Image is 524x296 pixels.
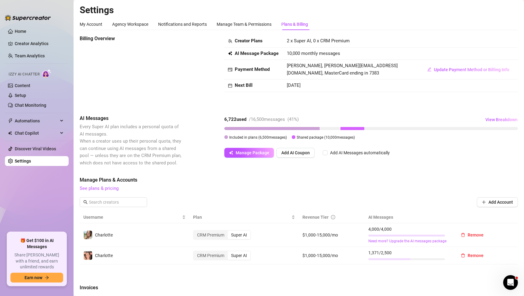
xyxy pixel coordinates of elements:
[229,135,287,140] span: Included in plans ( 6,500 messages)
[228,39,232,43] span: team
[224,117,246,122] strong: 6,722 used
[193,214,290,221] span: Plan
[42,69,51,78] img: AI Chatter
[235,83,253,88] strong: Next Bill
[8,131,12,135] img: Chat Copilot
[299,223,365,247] td: $1,000-15,000/mo
[95,253,113,258] span: Charlotte
[456,230,488,240] button: Remove
[287,50,340,57] span: 10,000 monthly messages
[482,200,486,204] span: plus
[287,38,350,44] span: 2 x Super AI, 0 x CRM Premium
[15,83,30,88] a: Content
[503,275,518,290] iframe: Intercom live chat
[299,247,365,265] td: $1,000-15,000/mo
[83,214,181,221] span: Username
[194,231,228,239] div: CRM Premium
[15,116,58,126] span: Automations
[228,231,250,239] div: Super AI
[189,211,299,223] th: Plan
[365,211,452,223] th: AI Messages
[468,233,484,237] span: Remove
[276,148,315,158] button: Add AI Coupon
[281,21,308,28] div: Plans & Billing
[8,118,13,123] span: thunderbolt
[249,117,285,122] span: / 16,500 messages
[84,231,92,239] img: Charlotte
[15,29,26,34] a: Home
[228,251,250,260] div: Super AI
[10,238,63,250] span: 🎁 Get $100 in AI Messages
[80,124,181,166] span: Every Super AI plan includes a personal quota of AI messages. When a creator uses up their person...
[84,251,92,260] img: Charlotte
[368,249,449,256] span: 1,371 / 2,500
[368,226,449,233] span: 4,000 / 4,000
[10,273,63,283] button: Earn nowarrow-right
[330,149,390,156] div: Add AI Messages automatically
[368,238,449,244] a: Need more? Upgrade the AI messages package
[15,159,31,163] a: Settings
[427,67,431,71] span: edit
[15,93,26,98] a: Setup
[287,83,301,88] span: [DATE]
[302,215,328,220] span: Revenue Tier
[80,186,119,191] a: See plans & pricing
[224,148,274,158] button: Manage Package
[9,71,40,77] span: Izzy AI Chatter
[5,15,51,21] img: logo-BBDzfeDw.svg
[45,275,49,280] span: arrow-right
[95,233,113,237] span: Charlotte
[15,39,64,48] a: Creator Analytics
[80,176,518,184] span: Manage Plans & Accounts
[80,115,183,122] span: AI Messages
[461,253,465,258] span: delete
[434,67,509,72] span: Update Payment Method or Billing Info
[217,21,271,28] div: Manage Team & Permissions
[15,128,58,138] span: Chat Copilot
[193,230,251,240] div: segmented control
[80,4,518,16] h2: Settings
[422,65,514,75] button: Update Payment Method or Billing Info
[235,51,279,56] strong: AI Message Package
[468,253,484,258] span: Remove
[112,21,148,28] div: Agency Workspace
[83,200,88,204] span: search
[80,284,183,291] span: Invoices
[193,251,251,260] div: segmented control
[89,199,139,206] input: Search creators
[236,150,269,155] span: Manage Package
[10,252,63,270] span: Share [PERSON_NAME] with a friend, and earn unlimited rewards
[331,215,335,219] span: info-circle
[80,21,102,28] div: My Account
[25,275,42,280] span: Earn now
[485,115,518,125] button: View Breakdown
[488,200,513,205] span: Add Account
[194,251,228,260] div: CRM Premium
[80,35,183,42] span: Billing Overview
[15,103,46,108] a: Chat Monitoring
[287,117,299,122] span: ( 41 %)
[297,135,355,140] span: Shared package ( 10,000 messages)
[235,38,263,44] strong: Creator Plans
[158,21,207,28] div: Notifications and Reports
[228,67,232,72] span: credit-card
[228,83,232,88] span: calendar
[15,53,45,58] a: Team Analytics
[287,63,398,76] span: [PERSON_NAME], [PERSON_NAME][EMAIL_ADDRESS][DOMAIN_NAME], MasterCard ending in 7383
[235,67,270,72] strong: Payment Method
[281,150,310,155] span: Add AI Coupon
[461,233,465,237] span: delete
[477,197,518,207] button: Add Account
[15,146,56,151] a: Discover Viral Videos
[485,117,518,122] span: View Breakdown
[456,251,488,260] button: Remove
[80,211,189,223] th: Username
